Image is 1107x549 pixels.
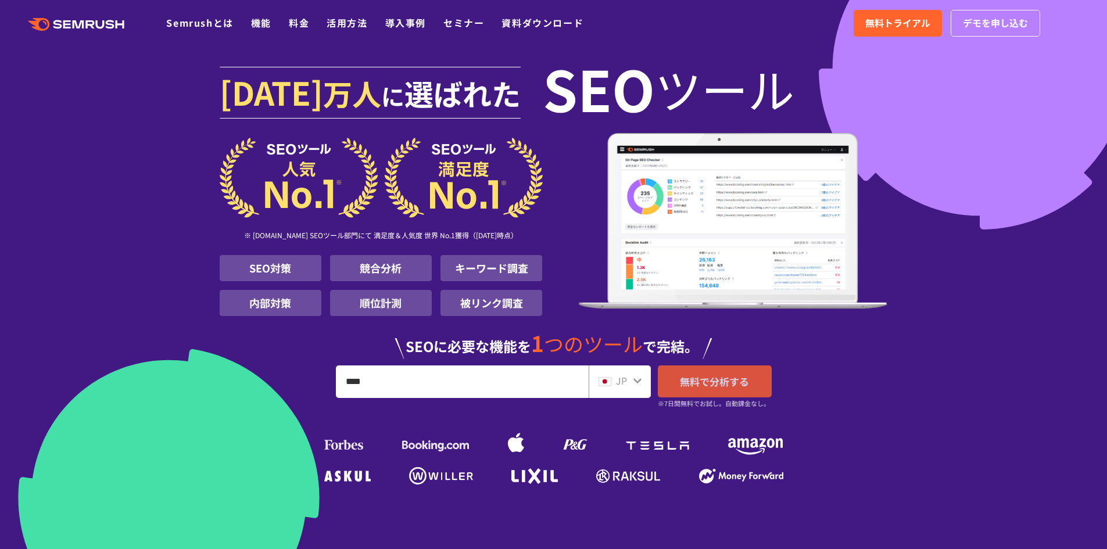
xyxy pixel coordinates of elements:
[330,255,432,281] li: 競合分析
[404,72,521,114] span: 選ばれた
[544,329,643,358] span: つのツール
[166,16,233,30] a: Semrushとは
[220,290,321,316] li: 内部対策
[251,16,271,30] a: 機能
[330,290,432,316] li: 順位計測
[443,16,484,30] a: セミナー
[220,218,543,255] div: ※ [DOMAIN_NAME] SEOツール部門にて 満足度＆人気度 世界 No.1獲得（[DATE]時点）
[440,290,542,316] li: 被リンク調査
[963,16,1028,31] span: デモを申し込む
[543,65,655,112] span: SEO
[658,365,772,397] a: 無料で分析する
[440,255,542,281] li: キーワード調査
[385,16,426,30] a: 導入事例
[501,16,583,30] a: 資料ダウンロード
[336,366,588,397] input: URL、キーワードを入力してください
[658,398,770,409] small: ※7日間無料でお試し。自動課金なし。
[655,65,794,112] span: ツール
[220,321,888,359] div: SEOに必要な機能を
[381,79,404,113] span: に
[289,16,309,30] a: 料金
[854,10,942,37] a: 無料トライアル
[951,10,1040,37] a: デモを申し込む
[220,255,321,281] li: SEO対策
[327,16,367,30] a: 活用方法
[865,16,930,31] span: 無料トライアル
[680,374,749,389] span: 無料で分析する
[220,69,323,115] span: [DATE]
[323,72,381,114] span: 万人
[616,374,627,387] span: JP
[531,327,544,358] span: 1
[643,336,698,356] span: で完結。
